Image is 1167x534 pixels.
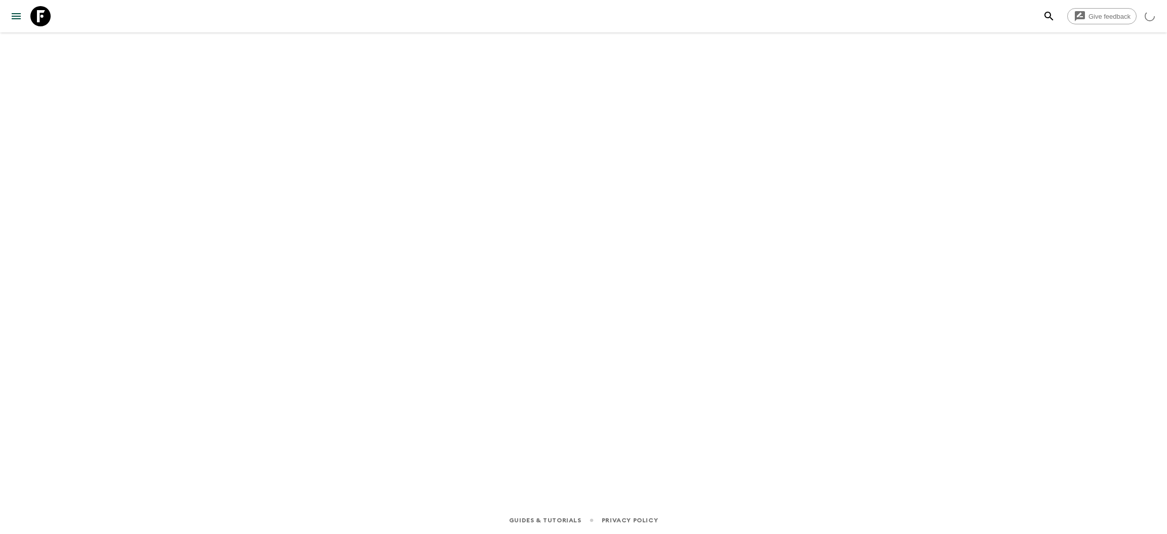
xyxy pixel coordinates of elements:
[1039,6,1059,26] button: search adventures
[6,6,26,26] button: menu
[1067,8,1137,24] a: Give feedback
[1083,13,1136,20] span: Give feedback
[602,515,658,526] a: Privacy Policy
[509,515,581,526] a: Guides & Tutorials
